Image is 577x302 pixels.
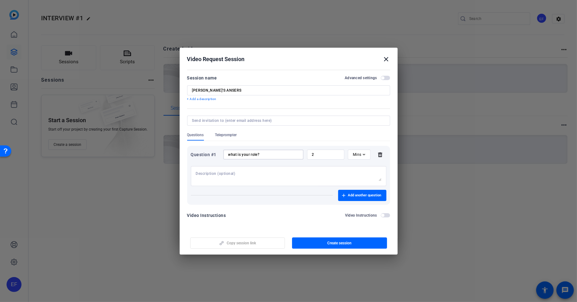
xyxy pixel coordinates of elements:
[228,152,299,157] input: Enter your question here
[345,75,377,80] h2: Advanced settings
[312,152,340,157] input: Time
[292,237,387,249] button: Create session
[187,132,204,137] span: Questions
[345,213,377,218] h2: Video Instructions
[353,152,362,157] span: Mins
[187,74,217,82] div: Session name
[338,190,386,201] button: Add another question
[187,55,390,63] div: Video Request Session
[383,55,390,63] mat-icon: close
[192,118,383,123] input: Send invitation to (enter email address here)
[191,151,220,158] div: Question #1
[348,193,381,198] span: Add another question
[187,97,390,102] p: + Add a description
[187,212,226,219] div: Video Instructions
[327,241,352,246] span: Create session
[192,88,385,93] input: Enter Session Name
[215,132,237,137] span: Teleprompter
